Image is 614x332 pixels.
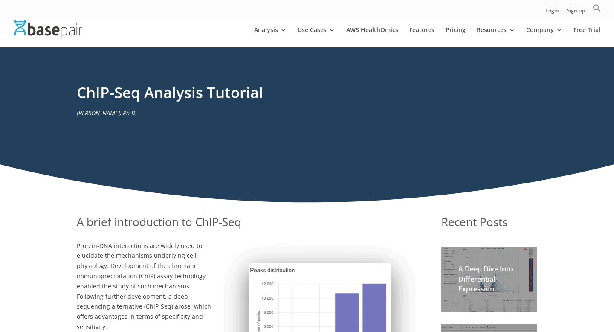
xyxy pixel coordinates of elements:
a: Sign up [567,8,585,17]
a: Analysis [254,27,287,47]
span: A brief introduction to ChIP-Seq [77,214,241,230]
a: Company [526,27,562,47]
a: Search Icon Link [593,4,601,17]
a: Login [545,8,559,17]
a: Free Trial [573,27,600,47]
img: Basepair [14,20,82,39]
h2: A Deep Dive Into Differential Expression [458,264,520,298]
a: AWS HealthOmics [346,27,398,47]
a: Pricing [446,27,466,47]
h1: Recent Posts [441,214,537,235]
a: Features [409,27,434,47]
em: [PERSON_NAME], Ph.D [77,109,135,117]
a: Use Cases [298,27,335,47]
span: Protein-DNA interactions are widely used to elucidate the mechanisms underlying cell physiology. ... [77,242,211,331]
svg: Search [593,4,601,12]
a: Resources [477,27,515,47]
h1: ChIP-Seq Analysis Tutorial [77,82,537,108]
